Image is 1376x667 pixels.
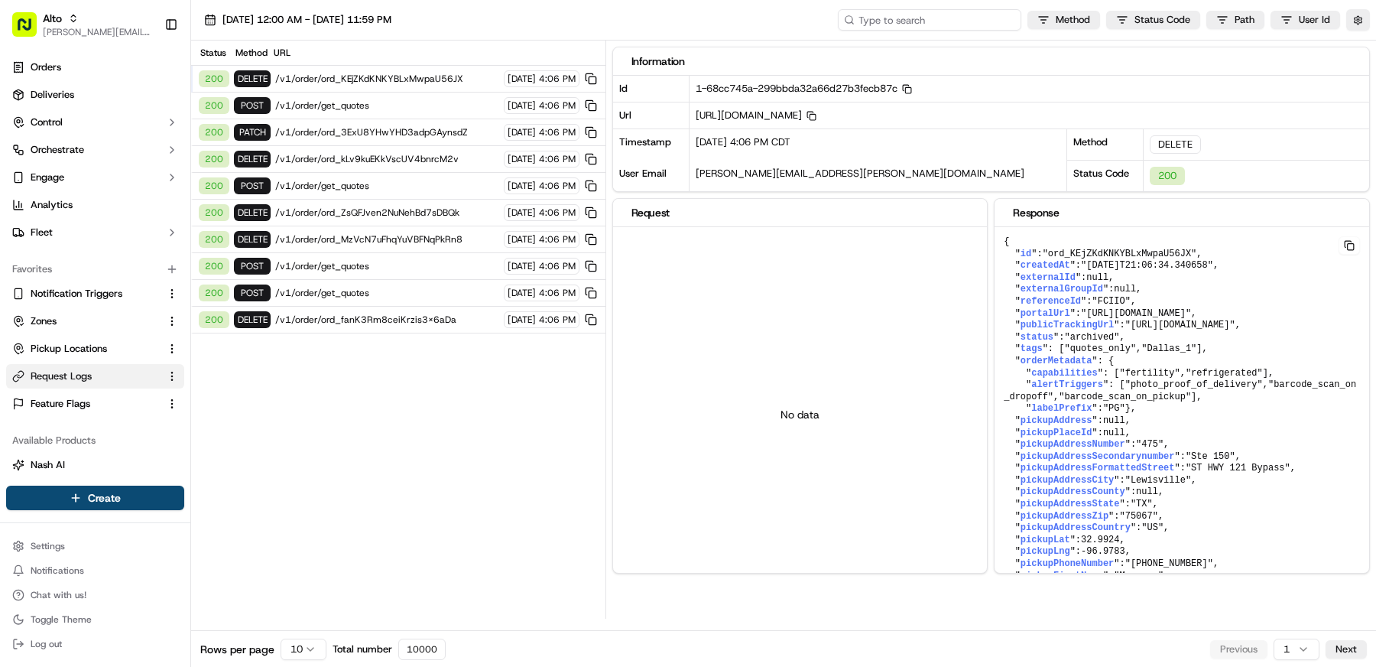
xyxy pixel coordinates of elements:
[539,99,576,112] span: 4:06 PM
[15,343,28,355] div: 📗
[6,609,184,630] button: Toggle Theme
[6,138,184,162] button: Orchestrate
[1131,499,1153,509] span: "TX"
[613,161,690,192] div: User Email
[1064,343,1136,354] span: "quotes_only"
[31,369,92,383] span: Request Logs
[274,47,599,59] div: URL
[31,565,84,577] span: Notifications
[234,70,271,87] div: DELETE
[1125,558,1213,569] span: "[PHONE_NUMBER]"
[6,535,184,557] button: Settings
[539,153,576,165] span: 4:06 PM
[539,314,576,326] span: 4:06 PM
[838,9,1021,31] input: Type to search
[47,236,124,249] span: [PERSON_NAME]
[1021,272,1076,283] span: externalId
[88,490,121,506] span: Create
[275,99,499,112] span: /v1/order/get_quotes
[123,335,252,363] a: 💻API Documentation
[108,378,185,390] a: Powered byPylon
[1031,379,1103,390] span: alertTriggers
[1141,343,1196,354] span: "Dallas_1"
[31,60,61,74] span: Orders
[199,311,229,328] div: 200
[613,102,690,129] div: Url
[1120,368,1180,379] span: "fertility"
[12,369,160,383] a: Request Logs
[275,287,499,299] span: /v1/order/get_quotes
[237,195,278,213] button: See all
[199,204,229,221] div: 200
[31,589,86,601] span: Chat with us!
[6,281,184,306] button: Notification Triggers
[31,171,64,184] span: Engage
[31,287,122,301] span: Notification Triggers
[6,6,158,43] button: Alto[PERSON_NAME][EMAIL_ADDRESS][DOMAIN_NAME]
[6,392,184,416] button: Feature Flags
[15,263,40,288] img: Ami Wang
[1021,249,1031,259] span: id
[6,257,184,281] div: Favorites
[1021,343,1043,354] span: tags
[1021,356,1092,366] span: orderMetadata
[31,143,84,157] span: Orchestrate
[12,342,160,356] a: Pickup Locations
[197,47,228,59] div: Status
[69,145,251,161] div: Start new chat
[234,311,271,328] div: DELETE
[152,379,185,390] span: Pylon
[1021,486,1125,497] span: pickupAddressCounty
[135,278,167,290] span: [DATE]
[234,204,271,221] div: DELETE
[780,407,819,422] p: No data
[631,54,1352,69] div: Information
[6,165,184,190] button: Engage
[6,83,184,107] a: Deliveries
[31,88,74,102] span: Deliveries
[31,116,63,129] span: Control
[539,287,576,299] span: 4:06 PM
[260,150,278,168] button: Start new chat
[1021,522,1131,533] span: pickupAddressCountry
[1021,499,1120,509] span: pickupAddressState
[31,314,57,328] span: Zones
[6,55,184,80] a: Orders
[539,126,576,138] span: 4:06 PM
[31,540,65,552] span: Settings
[539,233,576,246] span: 4:06 PM
[9,335,123,363] a: 📗Knowledge Base
[43,11,62,26] span: Alto
[15,15,46,45] img: Nash
[1031,368,1097,379] span: capabilities
[6,453,184,477] button: Nash AI
[6,486,184,510] button: Create
[1021,428,1092,438] span: pickupPlaceId
[1059,392,1191,402] span: "barcode_scan_on_pickup"
[6,309,184,333] button: Zones
[1021,308,1070,319] span: portalUrl
[1021,546,1070,557] span: pickupLng
[43,26,152,38] button: [PERSON_NAME][EMAIL_ADDRESS][DOMAIN_NAME]
[1081,308,1191,319] span: "[URL][DOMAIN_NAME]"
[508,260,536,272] span: [DATE]
[1021,332,1053,343] span: status
[6,364,184,389] button: Request Logs
[1125,320,1235,330] span: "[URL][DOMAIN_NAME]"
[1141,522,1163,533] span: "US"
[1114,284,1136,294] span: null
[1056,13,1090,27] span: Method
[1103,415,1125,426] span: null
[6,633,184,655] button: Log out
[1021,320,1114,330] span: publicTrackingUrl
[6,428,184,453] div: Available Products
[127,278,132,290] span: •
[12,397,160,411] a: Feature Flags
[508,99,536,112] span: [DATE]
[1086,272,1108,283] span: null
[6,584,184,606] button: Chat with us!
[333,643,392,656] span: Total number
[1021,463,1175,473] span: pickupAddressFormattedStreet
[1186,463,1290,473] span: "ST HWY 121 Bypass"
[1021,451,1175,462] span: pickupAddressSecondarynumber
